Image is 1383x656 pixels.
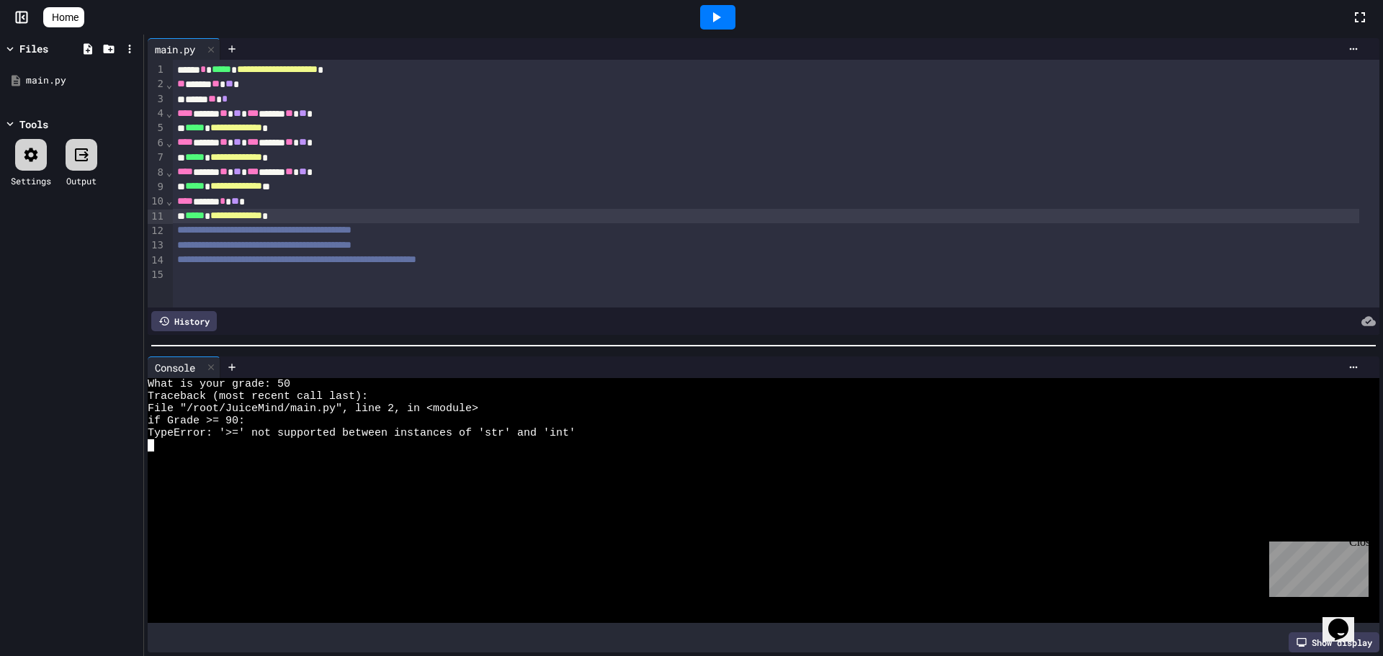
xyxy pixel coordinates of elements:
div: Files [19,41,48,56]
div: 9 [148,180,166,194]
span: Fold line [166,78,173,90]
span: if Grade >= 90: [148,415,245,427]
div: 14 [148,253,166,268]
div: 7 [148,150,166,165]
span: TypeError: '>=' not supported between instances of 'str' and 'int' [148,427,576,439]
a: Home [43,7,84,27]
div: Console [148,356,220,378]
iframe: chat widget [1263,536,1369,597]
span: Traceback (most recent call last): [148,390,368,403]
span: Home [52,10,79,24]
div: 1 [148,63,166,77]
div: 10 [148,194,166,209]
div: Chat with us now!Close [6,6,99,91]
div: 4 [148,107,166,121]
div: 12 [148,224,166,238]
div: 13 [148,238,166,253]
div: History [151,311,217,331]
div: Show display [1289,632,1379,652]
div: main.py [148,38,220,60]
span: Fold line [166,107,173,119]
div: 3 [148,92,166,107]
div: 8 [148,166,166,180]
div: Output [66,174,97,187]
div: 5 [148,121,166,135]
span: Fold line [166,166,173,178]
div: Settings [11,174,51,187]
div: 6 [148,136,166,150]
div: main.py [148,42,202,57]
iframe: chat widget [1322,598,1369,642]
div: 15 [148,268,166,282]
span: What is your grade: 50 [148,378,290,390]
div: Console [148,360,202,375]
div: main.py [26,73,138,88]
span: File "/root/JuiceMind/main.py", line 2, in <module> [148,403,478,415]
div: 11 [148,210,166,224]
div: 2 [148,77,166,91]
span: Fold line [166,195,173,207]
div: Tools [19,117,48,132]
span: Fold line [166,137,173,148]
